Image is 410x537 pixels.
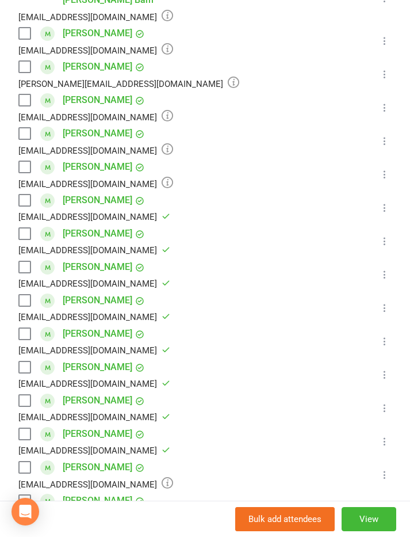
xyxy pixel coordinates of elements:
[18,376,170,391] div: [EMAIL_ADDRESS][DOMAIN_NAME]
[18,310,170,325] div: [EMAIL_ADDRESS][DOMAIN_NAME]
[63,158,132,176] a: [PERSON_NAME]
[63,492,132,510] a: [PERSON_NAME]
[18,276,170,291] div: [EMAIL_ADDRESS][DOMAIN_NAME]
[63,58,132,76] a: [PERSON_NAME]
[63,191,132,210] a: [PERSON_NAME]
[18,76,239,91] div: [PERSON_NAME][EMAIL_ADDRESS][DOMAIN_NAME]
[18,410,170,425] div: [EMAIL_ADDRESS][DOMAIN_NAME]
[18,109,173,124] div: [EMAIL_ADDRESS][DOMAIN_NAME]
[63,325,132,343] a: [PERSON_NAME]
[63,391,132,410] a: [PERSON_NAME]
[235,507,335,531] button: Bulk add attendees
[63,425,132,443] a: [PERSON_NAME]
[12,498,39,525] div: Open Intercom Messenger
[63,291,132,310] a: [PERSON_NAME]
[18,210,170,224] div: [EMAIL_ADDRESS][DOMAIN_NAME]
[18,477,173,492] div: [EMAIL_ADDRESS][DOMAIN_NAME]
[18,9,173,24] div: [EMAIL_ADDRESS][DOMAIN_NAME]
[63,258,132,276] a: [PERSON_NAME]
[63,124,132,143] a: [PERSON_NAME]
[63,358,132,376] a: [PERSON_NAME]
[18,143,173,158] div: [EMAIL_ADDRESS][DOMAIN_NAME]
[63,458,132,477] a: [PERSON_NAME]
[18,43,173,58] div: [EMAIL_ADDRESS][DOMAIN_NAME]
[63,24,132,43] a: [PERSON_NAME]
[18,243,170,258] div: [EMAIL_ADDRESS][DOMAIN_NAME]
[18,176,173,191] div: [EMAIL_ADDRESS][DOMAIN_NAME]
[18,443,170,458] div: [EMAIL_ADDRESS][DOMAIN_NAME]
[63,224,132,243] a: [PERSON_NAME]
[18,343,170,358] div: [EMAIL_ADDRESS][DOMAIN_NAME]
[342,507,396,531] button: View
[63,91,132,109] a: [PERSON_NAME]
